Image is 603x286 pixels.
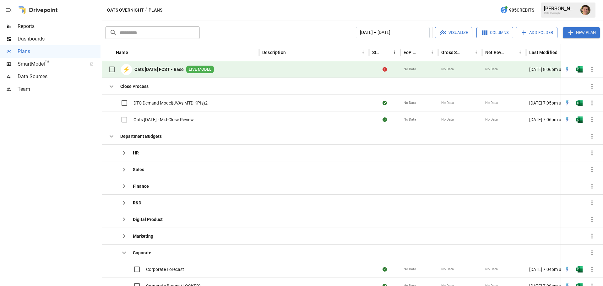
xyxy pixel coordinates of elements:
button: Sort [558,48,567,57]
div: Name [116,50,128,55]
div: / [145,6,147,14]
button: Add Folder [516,27,557,38]
img: quick-edit-flash.b8aec18c.svg [564,100,570,106]
button: Sort [507,48,516,57]
span: 905 Credits [509,6,534,14]
img: excel-icon.76473adf.svg [576,66,583,73]
span: Plans [18,48,100,55]
div: Status [372,50,381,55]
span: No Data [441,117,454,122]
span: No Data [485,267,498,272]
button: Sort [419,48,428,57]
b: Digital Product [133,216,163,223]
button: EoP Cash column menu [428,48,437,57]
div: Net Revenue [485,50,506,55]
button: Visualize [435,27,472,38]
span: No Data [485,67,498,72]
span: DTC Demand Model(JVAs MTD KPIs)2 [133,100,208,106]
span: No Data [441,267,454,272]
div: Sync complete [383,266,387,273]
div: Open in Quick Edit [564,266,570,273]
div: Open in Excel [576,266,583,273]
span: No Data [485,117,498,122]
b: HR [133,150,139,156]
div: Open in Quick Edit [564,116,570,123]
span: No Data [441,67,454,72]
span: Reports [18,23,100,30]
b: R&D [133,200,141,206]
img: Ryan Zayas [580,5,590,15]
button: Net Revenue column menu [516,48,524,57]
button: 905Credits [497,4,537,16]
div: EoP Cash [404,50,418,55]
span: No Data [404,117,416,122]
b: Marketing [133,233,153,239]
div: Description [262,50,286,55]
span: Oats [DATE] - Mid-Close Review [133,116,194,123]
div: Last Modified [529,50,557,55]
img: excel-icon.76473adf.svg [576,100,583,106]
div: Error during sync. [383,66,387,73]
button: Sort [286,48,295,57]
img: quick-edit-flash.b8aec18c.svg [564,266,570,273]
button: Sort [381,48,390,57]
span: No Data [404,267,416,272]
span: Data Sources [18,73,100,80]
span: Team [18,85,100,93]
span: No Data [441,100,454,105]
b: Sales [133,166,144,173]
button: Status column menu [390,48,399,57]
span: Dashboards [18,35,100,43]
b: Department Budgets [120,133,162,139]
button: Sort [463,48,472,57]
div: Open in Excel [576,116,583,123]
div: Sync complete [383,100,387,106]
button: Sort [589,48,598,57]
b: Close Process [120,83,149,89]
b: Oats [DATE] FCST - Base [134,66,184,73]
div: [PERSON_NAME] [544,6,577,12]
div: Open in Quick Edit [564,100,570,106]
div: Open in Excel [576,66,583,73]
button: Description column menu [359,48,367,57]
button: Columns [476,27,513,38]
div: Open in Quick Edit [564,66,570,73]
span: Corporate Forecast [146,266,184,273]
button: New Plan [563,27,600,38]
button: Gross Sales column menu [472,48,481,57]
button: Sort [129,48,138,57]
img: excel-icon.76473adf.svg [576,266,583,273]
span: No Data [404,67,416,72]
img: quick-edit-flash.b8aec18c.svg [564,66,570,73]
button: Ryan Zayas [577,1,594,19]
img: excel-icon.76473adf.svg [576,116,583,123]
span: No Data [485,100,498,105]
span: LIVE MODEL [186,67,214,73]
div: Gross Sales [441,50,462,55]
button: Oats Overnight [107,6,144,14]
span: SmartModel [18,60,83,68]
button: [DATE] – [DATE] [356,27,430,38]
div: Sync complete [383,116,387,123]
span: ™ [45,59,49,67]
div: ⚡ [121,64,132,75]
b: Finance [133,183,149,189]
b: Coporate [133,250,151,256]
div: Open in Excel [576,100,583,106]
img: quick-edit-flash.b8aec18c.svg [564,116,570,123]
span: No Data [404,100,416,105]
div: Oats Overnight [544,12,577,14]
